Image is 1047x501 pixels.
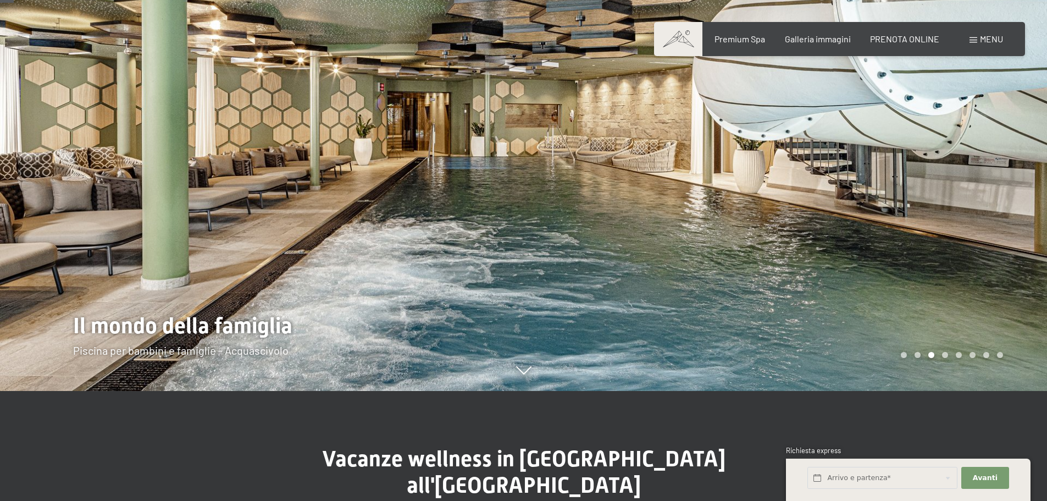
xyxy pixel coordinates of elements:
[980,34,1003,44] span: Menu
[322,446,725,498] span: Vacanze wellness in [GEOGRAPHIC_DATA] all'[GEOGRAPHIC_DATA]
[714,34,765,44] a: Premium Spa
[956,352,962,358] div: Carousel Page 5
[928,352,934,358] div: Carousel Page 3 (Current Slide)
[973,473,998,483] span: Avanti
[786,446,841,455] span: Richiesta express
[983,352,989,358] div: Carousel Page 7
[942,352,948,358] div: Carousel Page 4
[897,352,1003,358] div: Carousel Pagination
[915,352,921,358] div: Carousel Page 2
[901,352,907,358] div: Carousel Page 1
[785,34,851,44] a: Galleria immagini
[870,34,939,44] a: PRENOTA ONLINE
[997,352,1003,358] div: Carousel Page 8
[970,352,976,358] div: Carousel Page 6
[961,467,1009,489] button: Avanti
